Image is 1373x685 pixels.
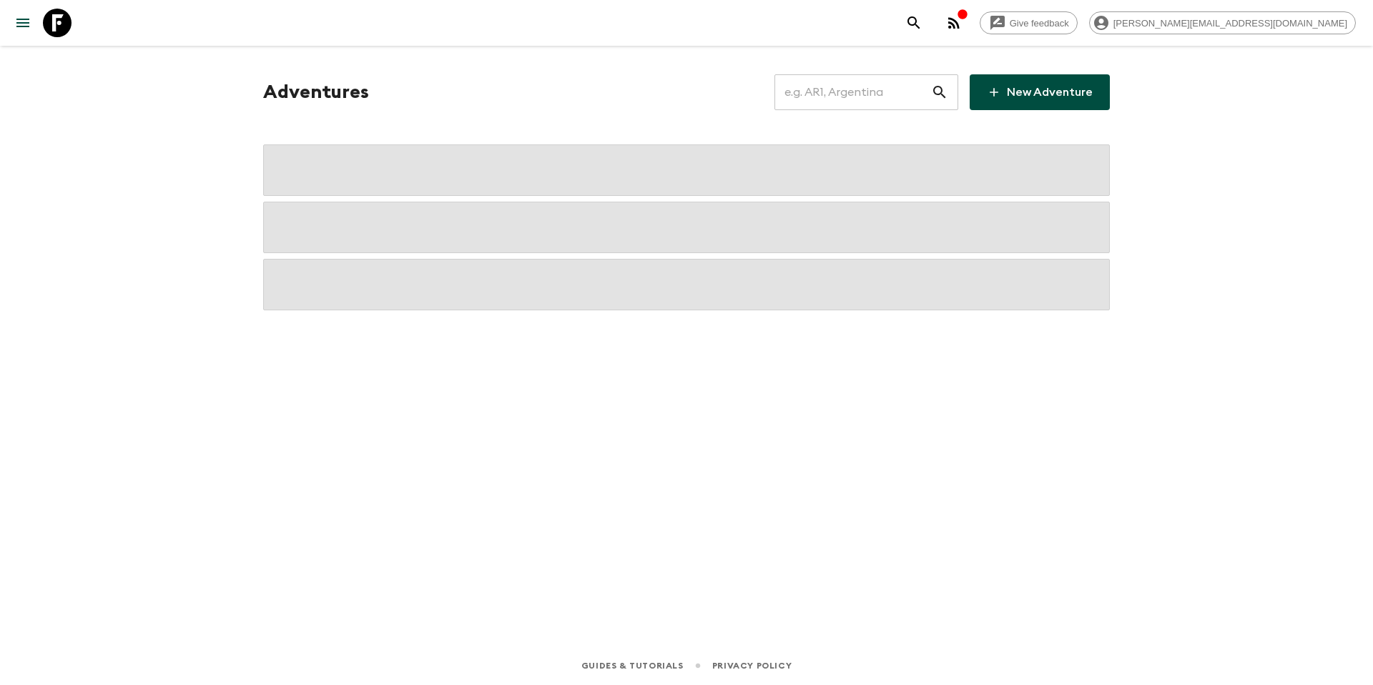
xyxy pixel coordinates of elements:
div: [PERSON_NAME][EMAIL_ADDRESS][DOMAIN_NAME] [1089,11,1356,34]
a: Privacy Policy [712,658,792,674]
a: New Adventure [970,74,1110,110]
input: e.g. AR1, Argentina [774,72,931,112]
a: Give feedback [980,11,1078,34]
button: menu [9,9,37,37]
span: [PERSON_NAME][EMAIL_ADDRESS][DOMAIN_NAME] [1106,18,1355,29]
h1: Adventures [263,78,369,107]
a: Guides & Tutorials [581,658,684,674]
span: Give feedback [1002,18,1077,29]
button: search adventures [900,9,928,37]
